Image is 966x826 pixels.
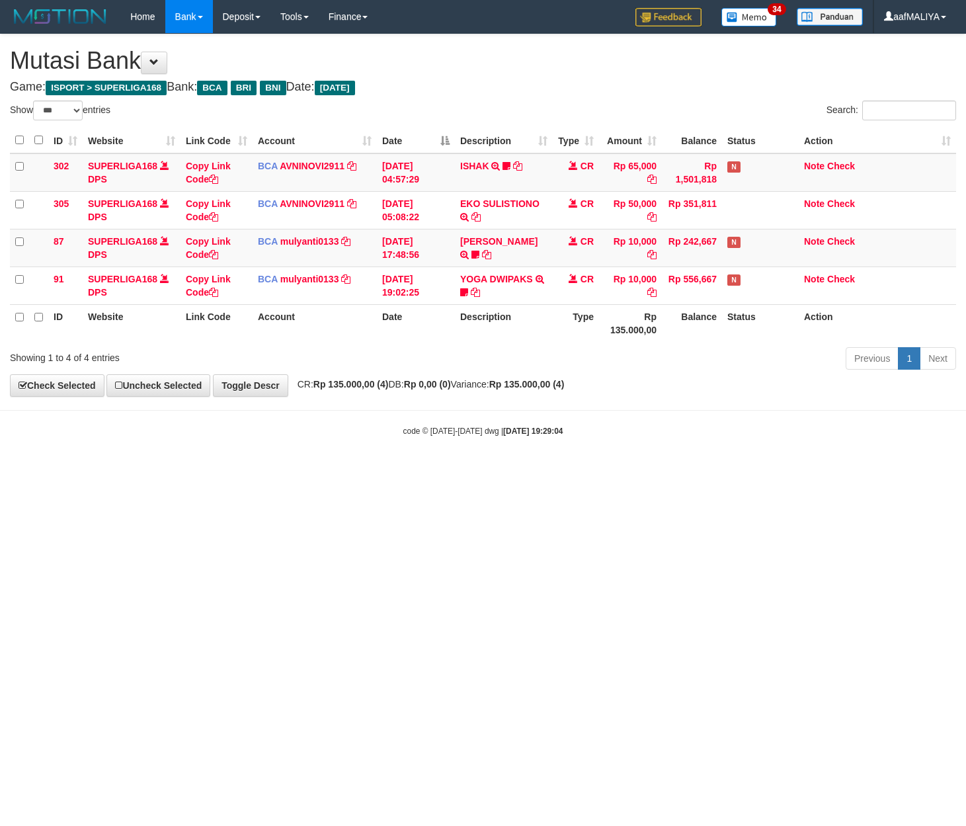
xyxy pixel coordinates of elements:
[647,212,657,222] a: Copy Rp 50,000 to clipboard
[471,287,480,298] a: Copy YOGA DWIPAKS to clipboard
[471,212,481,222] a: Copy EKO SULISTIONO to clipboard
[280,236,339,247] a: mulyanti0133
[662,153,722,192] td: Rp 1,501,818
[662,229,722,267] td: Rp 242,667
[647,249,657,260] a: Copy Rp 10,000 to clipboard
[88,236,157,247] a: SUPERLIGA168
[231,81,257,95] span: BRI
[460,198,540,209] a: EKO SULISTIONO
[258,161,278,171] span: BCA
[54,198,69,209] span: 305
[599,229,662,267] td: Rp 10,000
[460,236,538,247] a: [PERSON_NAME]
[727,161,741,173] span: Has Note
[181,304,253,342] th: Link Code
[10,101,110,120] label: Show entries
[403,427,563,436] small: code © [DATE]-[DATE] dwg |
[10,374,104,397] a: Check Selected
[280,161,344,171] a: AVNINOVI2911
[553,128,599,153] th: Type: activate to sort column ascending
[804,198,825,209] a: Note
[553,304,599,342] th: Type
[898,347,920,370] a: 1
[503,427,563,436] strong: [DATE] 19:29:04
[804,236,825,247] a: Note
[10,7,110,26] img: MOTION_logo.png
[88,198,157,209] a: SUPERLIGA168
[404,379,451,390] strong: Rp 0,00 (0)
[280,198,344,209] a: AVNINOVI2911
[460,161,489,171] a: ISHAK
[313,379,389,390] strong: Rp 135.000,00 (4)
[377,304,455,342] th: Date
[647,174,657,185] a: Copy Rp 65,000 to clipboard
[662,304,722,342] th: Balance
[662,191,722,229] td: Rp 351,811
[920,347,956,370] a: Next
[186,161,231,185] a: Copy Link Code
[377,191,455,229] td: [DATE] 05:08:22
[186,198,231,222] a: Copy Link Code
[377,229,455,267] td: [DATE] 17:48:56
[827,198,855,209] a: Check
[827,161,855,171] a: Check
[599,304,662,342] th: Rp 135.000,00
[662,267,722,304] td: Rp 556,667
[181,128,253,153] th: Link Code: activate to sort column ascending
[455,128,553,153] th: Description: activate to sort column ascending
[54,161,69,171] span: 302
[10,81,956,94] h4: Game: Bank: Date:
[797,8,863,26] img: panduan.png
[599,267,662,304] td: Rp 10,000
[862,101,956,120] input: Search:
[721,8,777,26] img: Button%20Memo.svg
[347,198,356,209] a: Copy AVNINOVI2911 to clipboard
[33,101,83,120] select: Showentries
[10,346,393,364] div: Showing 1 to 4 of 4 entries
[83,153,181,192] td: DPS
[377,153,455,192] td: [DATE] 04:57:29
[804,161,825,171] a: Note
[599,153,662,192] td: Rp 65,000
[455,304,553,342] th: Description
[722,304,799,342] th: Status
[106,374,210,397] a: Uncheck Selected
[280,274,339,284] a: mulyanti0133
[599,128,662,153] th: Amount: activate to sort column ascending
[722,128,799,153] th: Status
[258,236,278,247] span: BCA
[846,347,899,370] a: Previous
[46,81,167,95] span: ISPORT > SUPERLIGA168
[291,379,565,390] span: CR: DB: Variance:
[186,236,231,260] a: Copy Link Code
[599,191,662,229] td: Rp 50,000
[482,249,491,260] a: Copy SILVA SARI S to clipboard
[581,274,594,284] span: CR
[804,274,825,284] a: Note
[253,128,377,153] th: Account: activate to sort column ascending
[377,128,455,153] th: Date: activate to sort column descending
[581,236,594,247] span: CR
[83,229,181,267] td: DPS
[10,48,956,74] h1: Mutasi Bank
[460,274,533,284] a: YOGA DWIPAKS
[197,81,227,95] span: BCA
[341,274,350,284] a: Copy mulyanti0133 to clipboard
[83,128,181,153] th: Website: activate to sort column ascending
[377,267,455,304] td: [DATE] 19:02:25
[88,274,157,284] a: SUPERLIGA168
[727,274,741,286] span: Has Note
[513,161,522,171] a: Copy ISHAK to clipboard
[647,287,657,298] a: Copy Rp 10,000 to clipboard
[341,236,350,247] a: Copy mulyanti0133 to clipboard
[635,8,702,26] img: Feedback.jpg
[88,161,157,171] a: SUPERLIGA168
[581,161,594,171] span: CR
[83,191,181,229] td: DPS
[48,304,83,342] th: ID
[662,128,722,153] th: Balance
[260,81,286,95] span: BNI
[581,198,594,209] span: CR
[213,374,288,397] a: Toggle Descr
[186,274,231,298] a: Copy Link Code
